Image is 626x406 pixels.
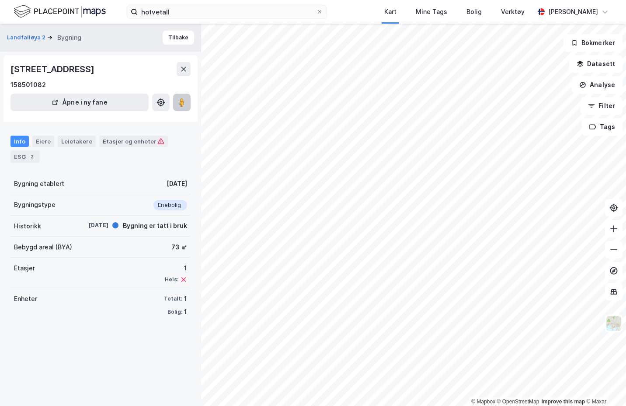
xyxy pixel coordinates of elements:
div: Verktøy [501,7,525,17]
div: 158501082 [10,80,46,90]
div: 1 [184,307,187,317]
div: Heis: [165,276,178,283]
button: Tilbake [163,31,194,45]
div: [STREET_ADDRESS] [10,62,96,76]
div: Bebygd areal (BYA) [14,242,72,252]
div: ESG [10,150,40,163]
div: Totalt: [164,295,182,302]
button: Landfalløya 2 [7,33,47,42]
button: Analyse [572,76,623,94]
div: Eiere [32,136,54,147]
div: Bygning er tatt i bruk [123,220,187,231]
div: Info [10,136,29,147]
div: Bolig [466,7,482,17]
a: Mapbox [471,399,495,405]
input: Søk på adresse, matrikkel, gårdeiere, leietakere eller personer [138,5,316,18]
div: Bygning etablert [14,178,64,189]
div: Etasjer og enheter [103,137,164,145]
div: [PERSON_NAME] [548,7,598,17]
div: Kart [384,7,396,17]
div: 2 [28,152,36,161]
iframe: Chat Widget [582,364,626,406]
button: Filter [581,97,623,115]
a: OpenStreetMap [497,399,539,405]
button: Bokmerker [563,34,623,52]
div: Bolig: [167,308,182,315]
a: Improve this map [542,399,585,405]
div: Historikk [14,221,41,231]
div: 73 ㎡ [171,242,187,252]
div: 1 [184,294,187,304]
div: Etasjer [14,263,35,273]
div: Kontrollprogram for chat [582,364,626,406]
div: 1 [165,263,187,273]
button: Datasett [569,55,623,73]
img: logo.f888ab2527a4732fd821a326f86c7f29.svg [14,4,106,19]
div: Bygning [57,32,81,43]
div: Enheter [14,294,37,304]
div: [DATE] [167,178,187,189]
button: Åpne i ny fane [10,94,149,111]
img: Z [605,315,622,332]
div: Leietakere [58,136,96,147]
button: Tags [582,118,623,136]
div: Bygningstype [14,199,56,210]
div: Mine Tags [416,7,447,17]
div: [DATE] [73,221,108,229]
